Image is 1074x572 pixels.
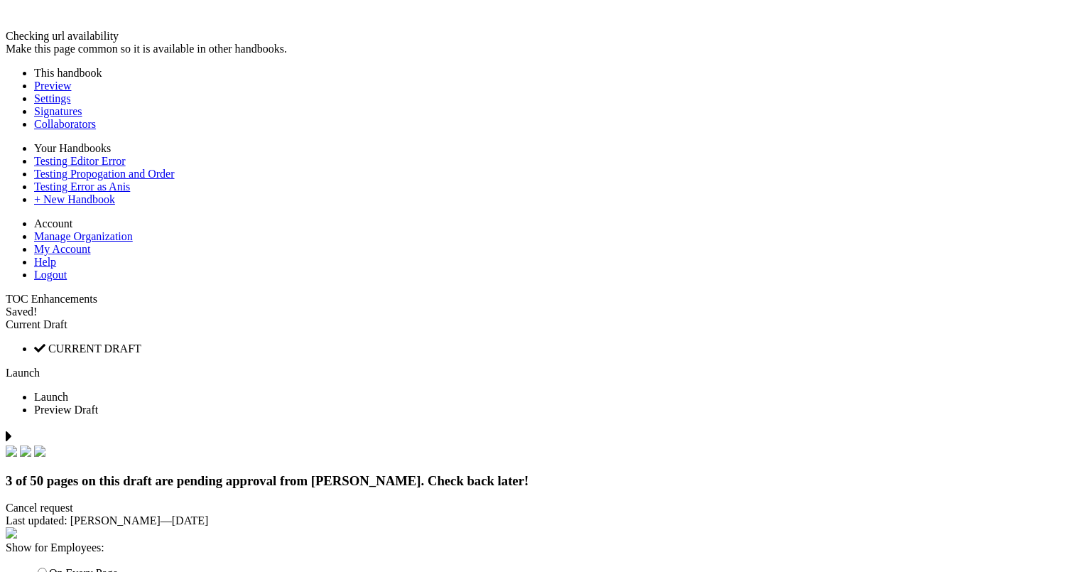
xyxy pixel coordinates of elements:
[6,514,1068,527] div: —
[6,318,67,330] span: Current Draft
[82,473,528,488] span: on this draft are pending approval from [PERSON_NAME]. Check back later!
[34,193,115,205] a: + New Handbook
[6,30,119,42] span: Checking url availability
[6,293,97,305] span: TOC Enhancements
[6,446,17,457] img: check.svg
[34,446,45,457] img: check.svg
[34,92,71,104] a: Settings
[34,67,1068,80] li: This handbook
[34,155,126,167] a: Testing Editor Error
[6,541,104,554] span: Show for Employees:
[34,80,71,92] a: Preview
[34,217,1068,230] li: Account
[6,527,17,539] img: eye_approvals.svg
[34,142,1068,155] li: Your Handbooks
[34,256,56,268] a: Help
[34,168,175,180] a: Testing Propogation and Order
[172,514,209,527] span: [DATE]
[34,180,130,193] a: Testing Error as Anis
[48,342,141,355] span: CURRENT DRAFT
[6,514,67,527] span: Last updated:
[6,43,1068,55] div: Make this page common so it is available in other handbooks.
[34,230,133,242] a: Manage Organization
[34,243,91,255] a: My Account
[6,367,40,379] a: Launch
[34,391,68,403] span: Launch
[6,306,37,318] span: Saved!
[34,105,82,117] a: Signatures
[34,118,96,130] a: Collaborators
[6,502,73,514] span: Cancel request
[70,514,161,527] span: [PERSON_NAME]
[34,269,67,281] a: Logout
[6,473,78,488] span: 3 of 50 pages
[20,446,31,457] img: check.svg
[34,404,98,416] span: Preview Draft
